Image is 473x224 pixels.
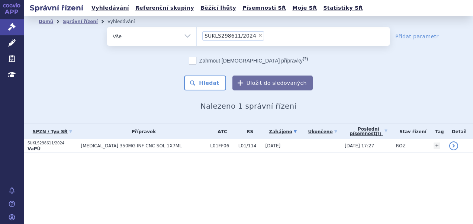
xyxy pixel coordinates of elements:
a: Moje SŘ [290,3,319,13]
a: Přidat parametr [395,33,439,40]
a: Písemnosti SŘ [240,3,288,13]
span: [MEDICAL_DATA] 350MG INF CNC SOL 1X7ML [81,143,207,148]
a: Vyhledávání [89,3,131,13]
span: [DATE] [266,143,281,148]
th: Přípravek [77,124,207,139]
th: ATC [206,124,234,139]
a: SPZN / Typ SŘ [28,127,77,137]
th: Tag [430,124,445,139]
span: Nalezeno 1 správní řízení [200,102,296,111]
span: SUKLS298611/2024 [205,33,256,38]
span: - [304,143,306,148]
th: Detail [445,124,473,139]
span: L01FF06 [210,143,234,148]
a: Poslednípísemnost(?) [345,124,392,139]
abbr: (?) [303,57,308,61]
button: Uložit do sledovaných [232,76,313,90]
a: Správní řízení [63,19,98,24]
span: ROZ [396,143,406,148]
span: [DATE] 17:27 [345,143,374,148]
a: Statistiky SŘ [321,3,365,13]
a: detail [449,141,458,150]
button: Hledat [184,76,226,90]
th: Stav řízení [392,124,430,139]
a: Referenční skupiny [133,3,196,13]
span: × [258,33,263,38]
span: L01/114 [238,143,262,148]
abbr: (?) [376,132,381,136]
a: Běžící lhůty [198,3,238,13]
h2: Správní řízení [24,3,89,13]
label: Zahrnout [DEMOGRAPHIC_DATA] přípravky [189,57,308,64]
a: + [434,143,440,149]
strong: VaPÚ [28,146,41,151]
a: Ukončeno [304,127,341,137]
th: RS [235,124,262,139]
a: Zahájeno [266,127,300,137]
a: Domů [39,19,53,24]
input: SUKLS298611/2024 [266,31,270,40]
li: Vyhledávání [107,16,145,27]
p: SUKLS298611/2024 [28,141,77,146]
